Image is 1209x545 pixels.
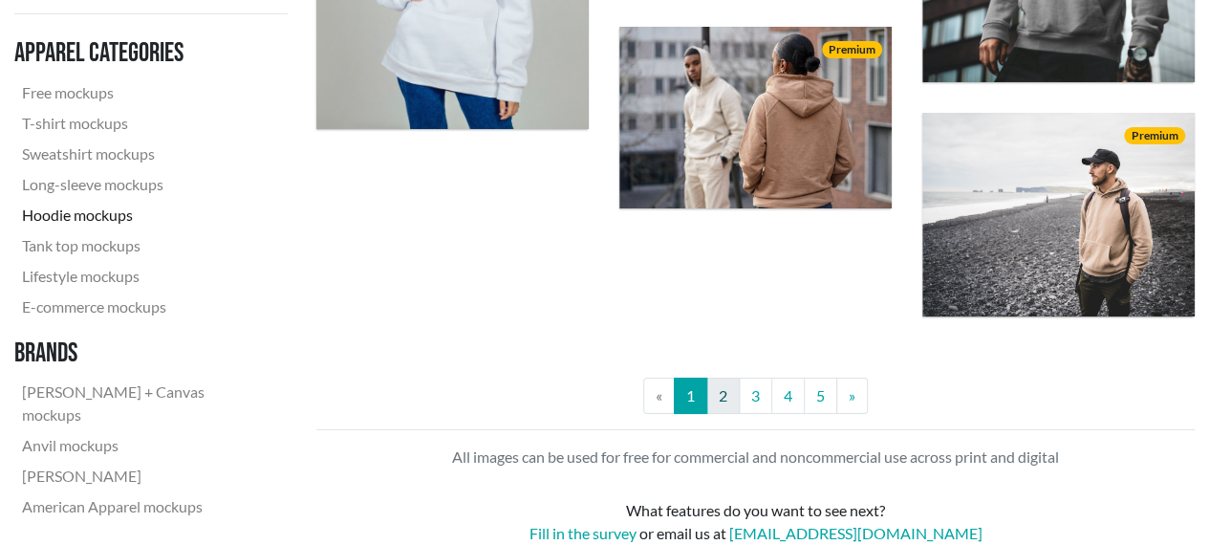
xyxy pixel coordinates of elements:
[1124,127,1184,144] span: Premium
[729,524,982,542] a: [EMAIL_ADDRESS][DOMAIN_NAME]
[14,37,272,70] h3: Apparel categories
[706,378,740,414] a: 2
[922,113,1195,317] img: man with a backpack wearing a light brown pullover hoodie on a pebble beach
[849,386,855,404] span: »
[14,377,272,430] a: [PERSON_NAME] + Canvas mockups
[14,338,272,370] h3: Brands
[739,378,772,414] a: 3
[771,378,805,414] a: 4
[14,108,272,139] a: T-shirt mockups
[316,499,1195,545] div: What features do you want to see next? or email us at
[529,524,637,542] a: Fill in the survey
[674,378,707,414] a: 1
[14,461,272,491] a: [PERSON_NAME]
[14,200,272,230] a: Hoodie mockups
[804,378,837,414] a: 5
[316,446,1195,469] p: All images can be used for free for commercial and noncommercial use across print and digital
[14,430,272,461] a: Anvil mockups
[14,230,272,261] a: Tank top mockups
[619,27,892,208] img: black haired woman wearing a brown hoodie in an urban area
[14,292,272,322] a: E-commerce mockups
[14,77,272,108] a: Free mockups
[14,261,272,292] a: Lifestyle mockups
[822,41,882,58] span: Premium
[14,139,272,169] a: Sweatshirt mockups
[14,169,272,200] a: Long-sleeve mockups
[14,491,272,522] a: American Apparel mockups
